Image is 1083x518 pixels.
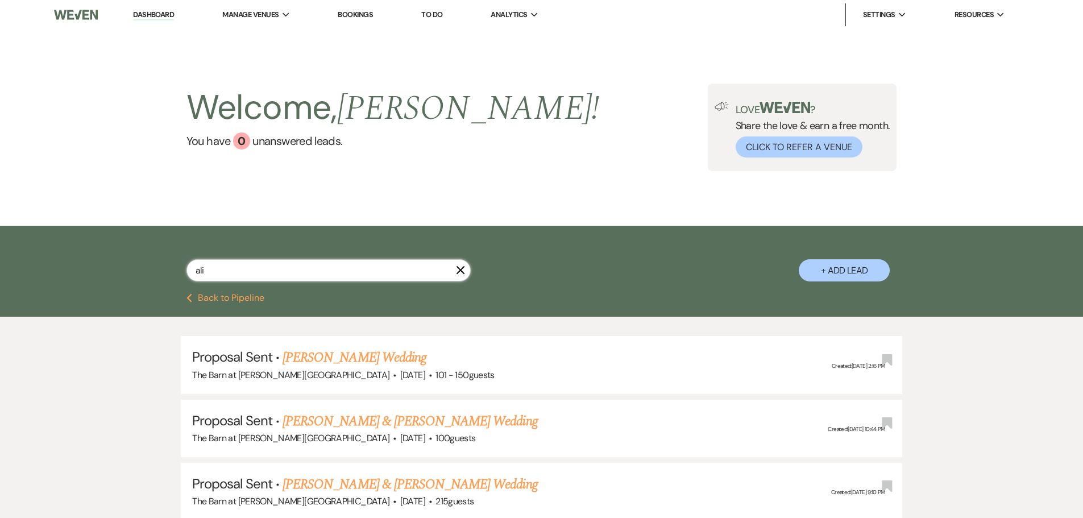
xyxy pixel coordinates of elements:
span: Created: [DATE] 10:44 PM [828,425,885,433]
a: Bookings [338,10,373,19]
button: Back to Pipeline [186,293,264,302]
input: Search by name, event date, email address or phone number [186,259,471,281]
span: Created: [DATE] 2:16 PM [832,362,885,370]
span: The Barn at [PERSON_NAME][GEOGRAPHIC_DATA] [192,495,389,507]
span: Manage Venues [222,9,279,20]
div: Share the love & earn a free month. [729,102,890,158]
span: [DATE] [400,495,425,507]
img: loud-speaker-illustration.svg [715,102,729,111]
span: [DATE] [400,369,425,381]
span: The Barn at [PERSON_NAME][GEOGRAPHIC_DATA] [192,432,389,444]
button: Click to Refer a Venue [736,136,862,158]
span: Proposal Sent [192,412,272,429]
span: Settings [863,9,895,20]
a: [PERSON_NAME] & [PERSON_NAME] Wedding [283,411,537,432]
a: To Do [421,10,442,19]
a: Dashboard [133,10,174,20]
span: 100 guests [435,432,475,444]
span: Resources [955,9,994,20]
span: [PERSON_NAME] ! [337,82,600,135]
img: Weven Logo [54,3,97,27]
span: Analytics [491,9,527,20]
span: Proposal Sent [192,475,272,492]
a: [PERSON_NAME] Wedding [283,347,426,368]
div: 0 [233,132,250,150]
span: [DATE] [400,432,425,444]
p: Love ? [736,102,890,115]
span: Proposal Sent [192,348,272,366]
span: 101 - 150 guests [435,369,494,381]
span: 215 guests [435,495,474,507]
h2: Welcome, [186,84,600,132]
span: The Barn at [PERSON_NAME][GEOGRAPHIC_DATA] [192,369,389,381]
img: weven-logo-green.svg [760,102,810,113]
button: + Add Lead [799,259,890,281]
span: Created: [DATE] 9:10 PM [831,489,885,496]
a: [PERSON_NAME] & [PERSON_NAME] Wedding [283,474,537,495]
a: You have 0 unanswered leads. [186,132,600,150]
